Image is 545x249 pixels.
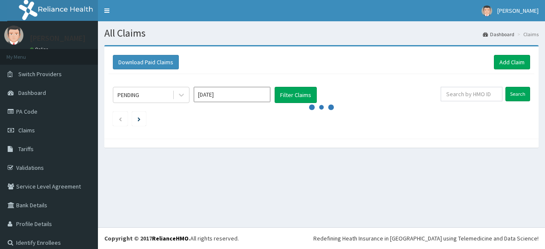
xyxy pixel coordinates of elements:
input: Search [505,87,530,101]
li: Claims [515,31,539,38]
input: Select Month and Year [194,87,270,102]
p: [PERSON_NAME] [30,34,86,42]
img: User Image [4,26,23,45]
span: Dashboard [18,89,46,97]
input: Search by HMO ID [441,87,502,101]
a: RelianceHMO [152,235,189,242]
button: Filter Claims [275,87,317,103]
div: PENDING [118,91,139,99]
img: User Image [482,6,492,16]
button: Download Paid Claims [113,55,179,69]
span: Switch Providers [18,70,62,78]
h1: All Claims [104,28,539,39]
a: Previous page [118,115,122,123]
span: Tariffs [18,145,34,153]
svg: audio-loading [309,94,334,120]
a: Add Claim [494,55,530,69]
span: Claims [18,126,35,134]
a: Next page [138,115,141,123]
div: Redefining Heath Insurance in [GEOGRAPHIC_DATA] using Telemedicine and Data Science! [313,234,539,243]
footer: All rights reserved. [98,227,545,249]
a: Dashboard [483,31,514,38]
span: [PERSON_NAME] [497,7,539,14]
strong: Copyright © 2017 . [104,235,190,242]
a: Online [30,46,50,52]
